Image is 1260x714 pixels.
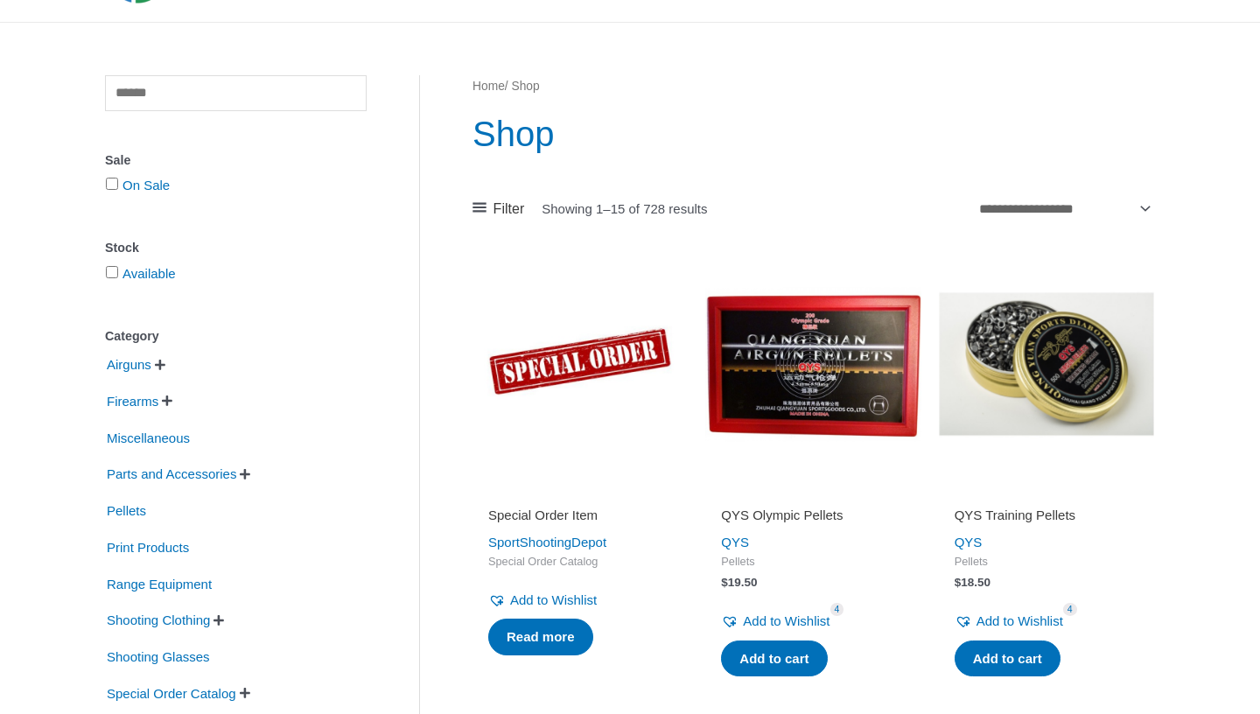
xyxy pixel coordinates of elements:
[105,465,238,480] a: Parts and Accessories
[105,612,212,626] a: Shooting Clothing
[721,507,905,530] a: QYS Olympic Pellets
[472,80,505,93] a: Home
[955,640,1060,677] a: Add to cart: “QYS Training Pellets”
[105,685,238,700] a: Special Order Catalog
[105,575,213,590] a: Range Equipment
[105,235,367,261] div: Stock
[105,642,212,672] span: Shooting Glasses
[721,507,905,524] h2: QYS Olympic Pellets
[105,570,213,599] span: Range Equipment
[105,148,367,173] div: Sale
[1063,603,1077,616] span: 4
[105,324,367,349] div: Category
[105,350,153,380] span: Airguns
[976,613,1063,628] span: Add to Wishlist
[972,193,1154,223] select: Shop order
[939,256,1154,472] img: QYS Training Pellets
[105,459,238,489] span: Parts and Accessories
[105,539,191,554] a: Print Products
[105,423,192,453] span: Miscellaneous
[105,533,191,563] span: Print Products
[830,603,844,616] span: 4
[488,507,672,524] h2: Special Order Item
[955,482,1138,503] iframe: Customer reviews powered by Trustpilot
[955,507,1138,530] a: QYS Training Pellets
[488,555,672,570] span: Special Order Catalog
[721,609,829,633] a: Add to Wishlist
[488,482,672,503] iframe: Customer reviews powered by Trustpilot
[542,202,707,215] p: Showing 1–15 of 728 results
[721,482,905,503] iframe: Customer reviews powered by Trustpilot
[105,429,192,444] a: Miscellaneous
[105,648,212,663] a: Shooting Glasses
[213,614,224,626] span: 
[488,507,672,530] a: Special Order Item
[488,588,597,612] a: Add to Wishlist
[955,555,1138,570] span: Pellets
[510,592,597,607] span: Add to Wishlist
[105,496,148,526] span: Pellets
[721,576,728,589] span: $
[472,196,524,222] a: Filter
[955,576,962,589] span: $
[105,393,160,408] a: Firearms
[105,387,160,416] span: Firearms
[705,256,920,472] img: QYS Olympic Pellets
[105,356,153,371] a: Airguns
[721,555,905,570] span: Pellets
[105,679,238,709] span: Special Order Catalog
[122,266,176,281] a: Available
[493,196,525,222] span: Filter
[488,535,606,549] a: SportShootingDepot
[955,576,990,589] bdi: 18.50
[488,619,593,655] a: Read more about “Special Order Item”
[472,109,1154,158] h1: Shop
[105,502,148,517] a: Pellets
[155,359,165,371] span: 
[721,535,749,549] a: QYS
[106,266,118,278] input: Available
[955,609,1063,633] a: Add to Wishlist
[472,75,1154,98] nav: Breadcrumb
[240,468,250,480] span: 
[122,178,170,192] a: On Sale
[106,178,118,190] input: On Sale
[240,687,250,699] span: 
[472,256,688,472] img: Special Order Item
[721,576,757,589] bdi: 19.50
[105,605,212,635] span: Shooting Clothing
[955,535,983,549] a: QYS
[162,395,172,407] span: 
[743,613,829,628] span: Add to Wishlist
[955,507,1138,524] h2: QYS Training Pellets
[721,640,827,677] a: Add to cart: “QYS Olympic Pellets”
